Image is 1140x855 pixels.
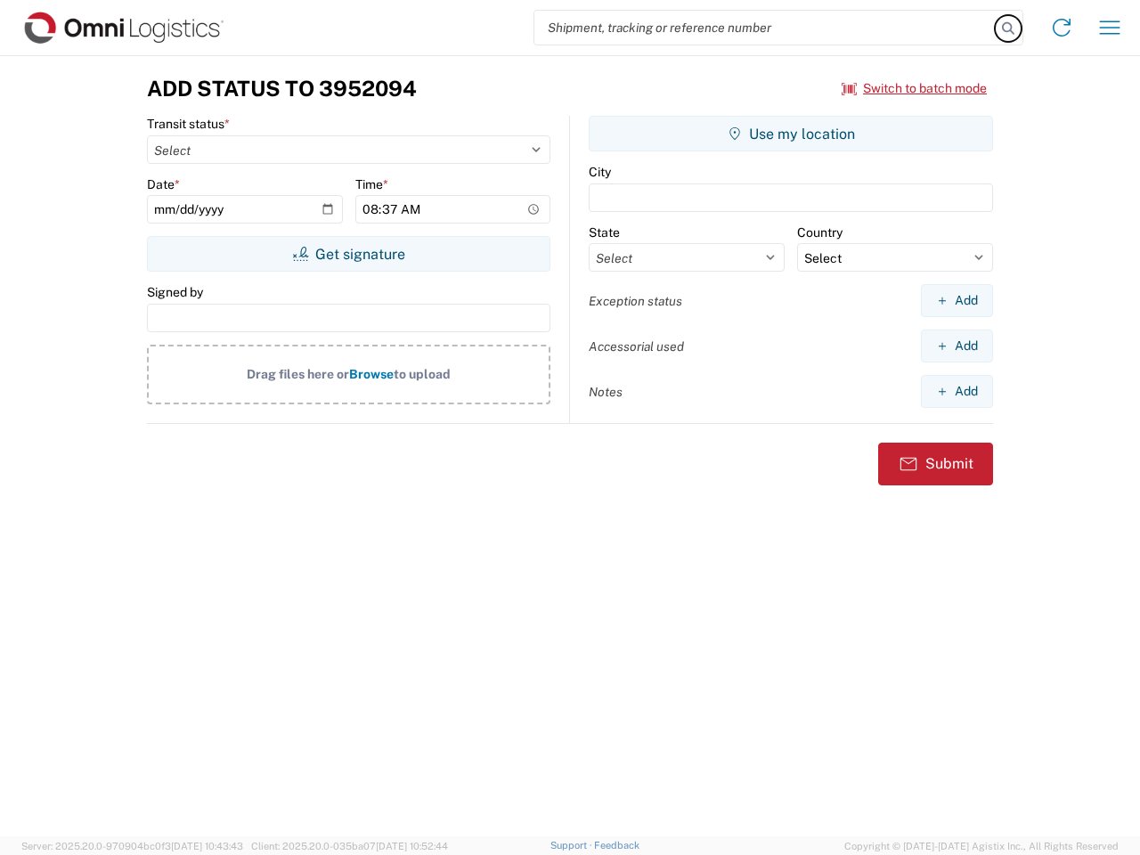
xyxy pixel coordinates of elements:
[550,840,595,851] a: Support
[842,74,987,103] button: Switch to batch mode
[247,367,349,381] span: Drag files here or
[171,841,243,851] span: [DATE] 10:43:43
[921,284,993,317] button: Add
[921,375,993,408] button: Add
[355,176,388,192] label: Time
[376,841,448,851] span: [DATE] 10:52:44
[251,841,448,851] span: Client: 2025.20.0-035ba07
[147,284,203,300] label: Signed by
[878,443,993,485] button: Submit
[589,224,620,240] label: State
[921,330,993,362] button: Add
[594,840,639,851] a: Feedback
[589,293,682,309] label: Exception status
[589,384,623,400] label: Notes
[589,338,684,354] label: Accessorial used
[147,116,230,132] label: Transit status
[147,176,180,192] label: Date
[797,224,843,240] label: Country
[147,76,417,102] h3: Add Status to 3952094
[589,116,993,151] button: Use my location
[349,367,394,381] span: Browse
[394,367,451,381] span: to upload
[844,838,1119,854] span: Copyright © [DATE]-[DATE] Agistix Inc., All Rights Reserved
[21,841,243,851] span: Server: 2025.20.0-970904bc0f3
[534,11,996,45] input: Shipment, tracking or reference number
[147,236,550,272] button: Get signature
[589,164,611,180] label: City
